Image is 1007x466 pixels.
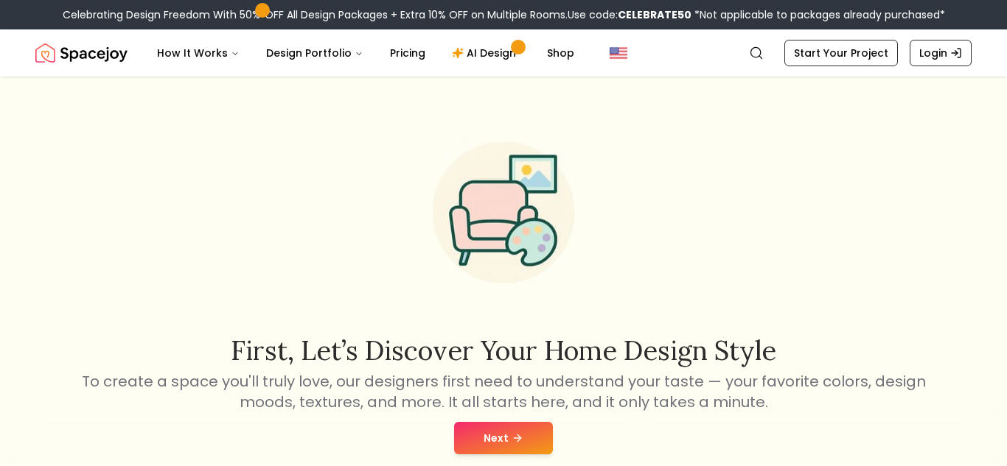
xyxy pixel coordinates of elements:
[35,38,128,68] img: Spacejoy Logo
[79,336,928,365] h2: First, let’s discover your home design style
[63,7,945,22] div: Celebrating Design Freedom With 50% OFF All Design Packages + Extra 10% OFF on Multiple Rooms.
[784,40,898,66] a: Start Your Project
[440,38,532,68] a: AI Design
[254,38,375,68] button: Design Portfolio
[145,38,586,68] nav: Main
[79,371,928,412] p: To create a space you'll truly love, our designers first need to understand your taste — your fav...
[618,7,691,22] b: CELEBRATE50
[535,38,586,68] a: Shop
[409,119,598,307] img: Start Style Quiz Illustration
[145,38,251,68] button: How It Works
[910,40,972,66] a: Login
[691,7,945,22] span: *Not applicable to packages already purchased*
[454,422,553,454] button: Next
[35,29,972,77] nav: Global
[568,7,691,22] span: Use code:
[35,38,128,68] a: Spacejoy
[378,38,437,68] a: Pricing
[610,44,627,62] img: United States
